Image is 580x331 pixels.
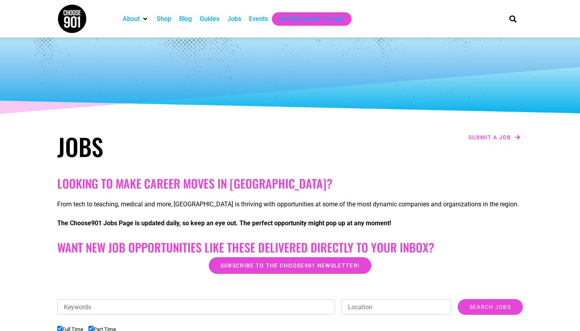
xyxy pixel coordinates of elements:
[57,299,335,314] input: Keywords
[157,14,171,24] a: Shop
[341,299,451,314] input: Location
[280,14,344,24] a: Get Choose901 Emails
[57,219,391,227] strong: The Choose901 Jobs Page is updated daily, so keep an eye out. The perfect opportunity might pop u...
[88,326,94,331] input: Part Time
[507,12,520,25] div: Search
[200,14,219,24] a: Guides
[227,14,241,24] a: Jobs
[119,12,496,26] nav: Main nav
[179,14,192,24] a: Blog
[221,263,359,268] span: Subscribe to the Choose901 newsletter!
[249,14,268,24] a: Events
[468,135,511,140] span: Submit a job
[57,200,523,209] p: From tech to teaching, medical and more, [GEOGRAPHIC_DATA] is thriving with opportunities at some...
[57,240,523,254] h2: Want New Job Opportunities like these Delivered Directly to your Inbox?
[466,132,523,142] a: Submit a job
[119,12,153,26] div: About
[57,176,523,191] h2: Looking to make career moves in [GEOGRAPHIC_DATA]?
[57,326,62,331] input: Full Time
[123,14,140,24] a: About
[458,299,523,315] input: Search Jobs
[57,132,286,161] h1: Jobs
[209,257,371,274] a: Subscribe to the Choose901 newsletter!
